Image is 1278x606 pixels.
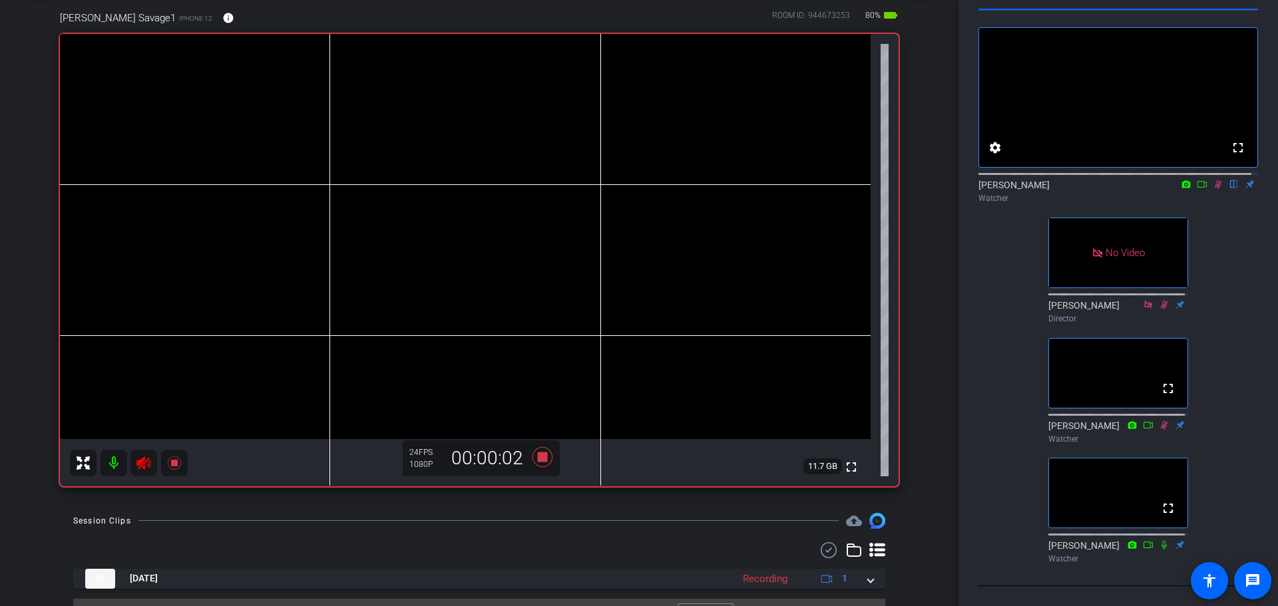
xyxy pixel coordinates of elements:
[1160,500,1176,516] mat-icon: fullscreen
[843,459,859,475] mat-icon: fullscreen
[1048,299,1188,325] div: [PERSON_NAME]
[978,192,1258,204] div: Watcher
[883,7,899,23] mat-icon: battery_std
[987,140,1003,156] mat-icon: settings
[85,569,115,589] img: thumb-nail
[1226,178,1242,190] mat-icon: flip
[409,447,443,458] div: 24
[736,571,794,587] div: Recording
[409,459,443,470] div: 1080P
[803,458,842,474] span: 11.7 GB
[1048,419,1188,445] div: [PERSON_NAME]
[1048,433,1188,445] div: Watcher
[1048,313,1188,325] div: Director
[1048,553,1188,565] div: Watcher
[179,13,212,23] span: iPhone 12
[130,571,158,585] span: [DATE]
[869,513,885,529] img: Session clips
[443,447,532,470] div: 00:00:02
[419,448,433,457] span: FPS
[772,9,850,29] div: ROOM ID: 944673253
[1048,539,1188,565] div: [PERSON_NAME]
[978,178,1258,204] div: [PERSON_NAME]
[1245,573,1261,589] mat-icon: message
[60,11,176,25] span: [PERSON_NAME] Savage1
[1160,380,1176,396] mat-icon: fullscreen
[846,513,862,529] mat-icon: cloud_upload
[842,571,847,585] span: 1
[1106,247,1145,259] span: No Video
[1201,573,1217,589] mat-icon: accessibility
[222,12,234,24] mat-icon: info
[863,5,883,26] span: 80%
[846,513,862,529] span: Destinations for your clips
[73,569,885,589] mat-expansion-panel-header: thumb-nail[DATE]Recording1
[1230,140,1246,156] mat-icon: fullscreen
[73,514,131,528] div: Session Clips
